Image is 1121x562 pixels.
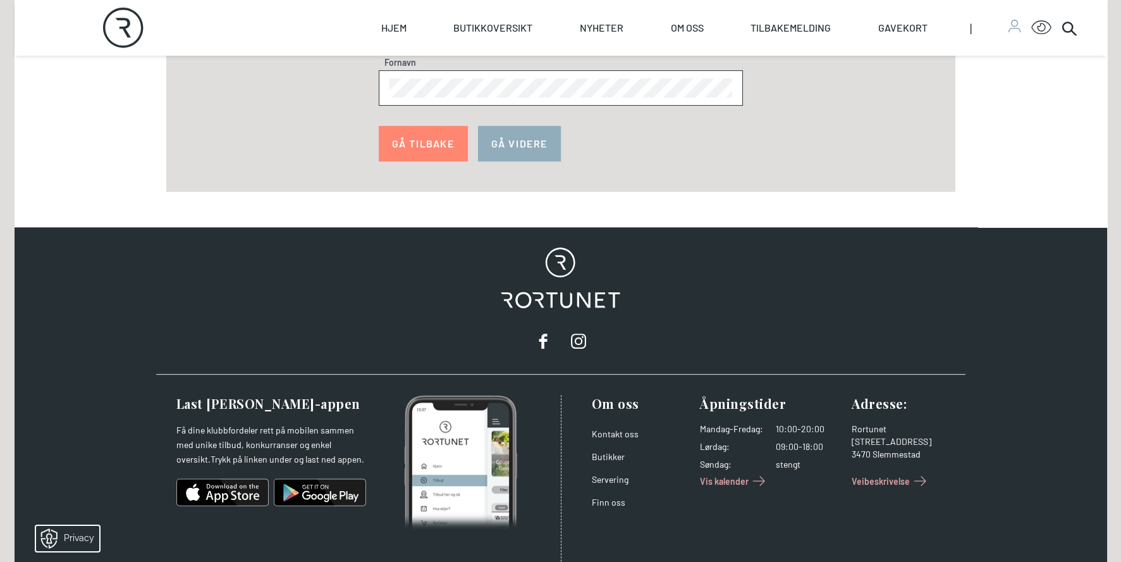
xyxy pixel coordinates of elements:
span: 3470 [852,449,871,459]
dt: Mandag - Fredag : [700,423,763,435]
p: Få dine klubbfordeler rett på mobilen sammen med unike tilbud, konkurranser og enkel oversikt.Try... [176,423,366,467]
a: Finn oss [592,497,625,508]
div: Rortunet [852,423,950,435]
img: ios [176,477,269,508]
dt: Søndag : [700,458,763,471]
button: GÅ TILBAKE [379,126,468,161]
img: android [274,477,366,508]
h3: Last [PERSON_NAME]-appen [176,395,366,413]
a: Vis kalender [700,471,769,491]
span: Slemmestad [873,449,921,459]
a: Veibeskrivelse [852,471,930,491]
dd: stengt [776,458,842,471]
iframe: Manage Preferences [13,521,116,556]
dt: Lørdag : [700,440,763,453]
button: Open Accessibility Menu [1031,18,1051,38]
label: Fornavn [379,56,421,69]
a: instagram [566,328,591,354]
img: Photo of mobile app home screen [404,395,517,530]
dd: 10:00-20:00 [776,423,842,435]
a: facebook [530,328,556,354]
a: Servering [592,474,628,485]
button: GÅ VIDERE [478,126,561,161]
h3: Om oss [592,395,690,413]
dd: 09:00-18:00 [776,440,842,453]
div: [STREET_ADDRESS] [852,435,950,448]
h3: Adresse : [852,395,950,413]
h3: Åpningstider [700,395,842,413]
span: Veibeskrivelse [852,475,910,488]
span: Vis kalender [700,475,749,488]
a: Butikker [592,451,625,462]
a: Kontakt oss [592,428,639,439]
